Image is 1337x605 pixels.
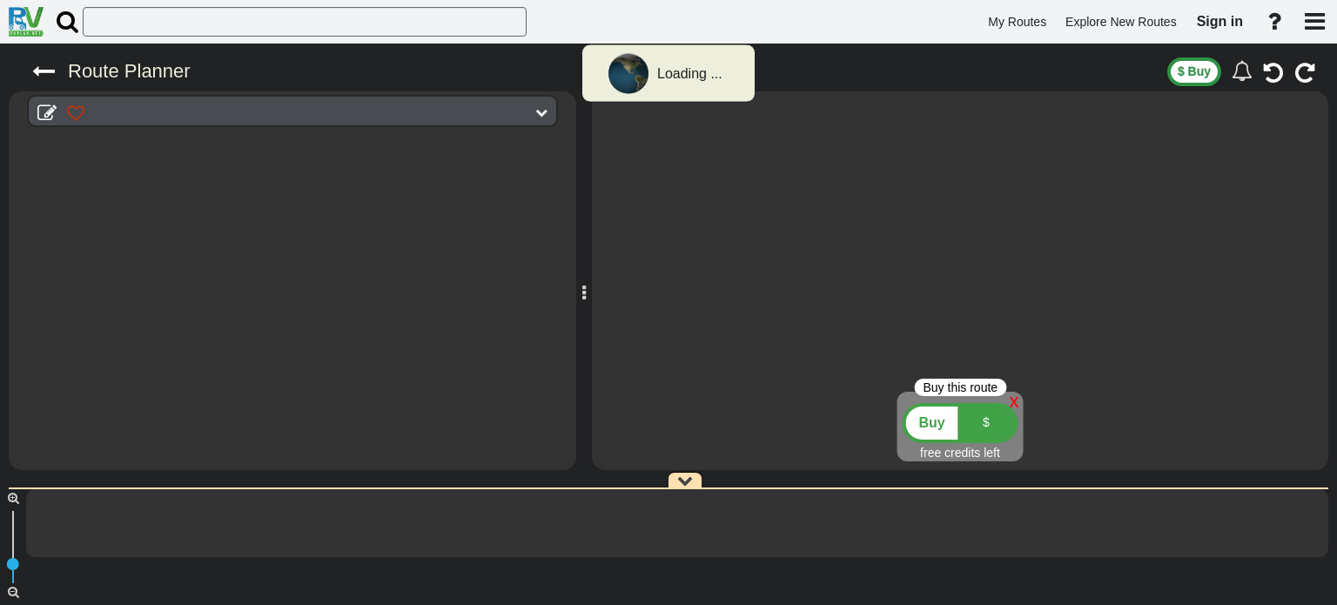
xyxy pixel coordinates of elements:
[920,446,1000,460] span: free credits left
[1197,14,1243,29] span: Sign in
[1189,3,1251,40] a: Sign in
[1065,15,1177,29] span: Explore New Routes
[657,64,722,84] div: Loading ...
[1178,64,1211,78] span: $ Buy
[9,7,44,37] img: RvPlanetLogo.png
[1010,390,1019,412] span: x
[1167,57,1221,86] button: $ Buy
[924,380,998,394] span: Buy this route
[1010,387,1019,414] div: x
[983,415,990,429] span: $
[988,15,1046,29] span: My Routes
[1058,5,1185,39] a: Explore New Routes
[918,415,944,430] span: Buy
[980,5,1054,39] a: My Routes
[68,60,191,82] sapn: Route Planner
[897,402,1024,444] button: Buy $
